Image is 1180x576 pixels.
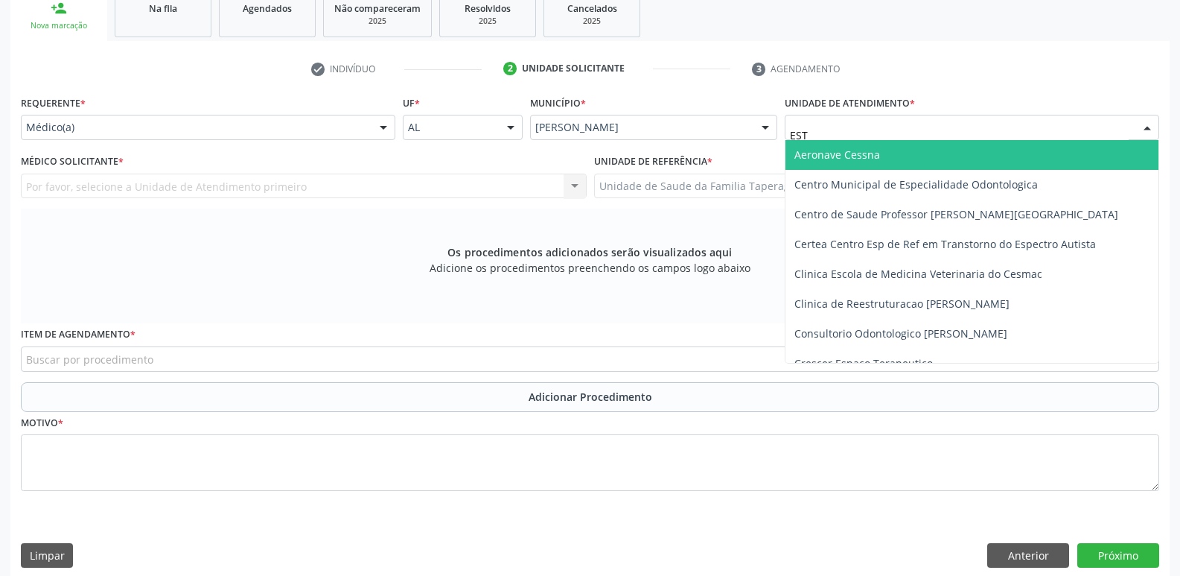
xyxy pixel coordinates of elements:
span: Adicione os procedimentos preenchendo os campos logo abaixo [430,260,750,276]
span: Consultorio Odontologico [PERSON_NAME] [794,326,1007,341]
button: Anterior [987,543,1069,569]
span: AL [408,120,492,135]
label: Item de agendamento [21,323,135,346]
div: 2 [503,62,517,75]
span: Buscar por procedimento [26,352,153,367]
label: Município [530,92,586,115]
label: Requerente [21,92,86,115]
span: [PERSON_NAME] [535,120,747,135]
span: Clinica de Reestruturacao [PERSON_NAME] [794,297,1010,311]
div: 2025 [555,16,629,27]
button: Adicionar Procedimento [21,382,1159,412]
label: UF [403,92,420,115]
label: Unidade de referência [594,151,712,174]
span: Médico(a) [26,120,365,135]
span: Aeronave Cessna [794,148,880,162]
span: Certea Centro Esp de Ref em Transtorno do Espectro Autista [794,237,1096,251]
span: Na fila [149,2,177,15]
span: Crescer Espaco Terapeutico [794,356,933,370]
div: Unidade solicitante [522,62,625,75]
span: Centro de Saude Professor [PERSON_NAME][GEOGRAPHIC_DATA] [794,207,1118,221]
input: Unidade de atendimento [790,120,1129,150]
span: Centro Municipal de Especialidade Odontologica [794,177,1038,192]
div: Nova marcação [21,20,97,31]
span: Clinica Escola de Medicina Veterinaria do Cesmac [794,267,1042,281]
label: Unidade de atendimento [785,92,915,115]
span: Adicionar Procedimento [529,389,652,405]
span: Cancelados [567,2,617,15]
div: 2025 [450,16,525,27]
span: Os procedimentos adicionados serão visualizados aqui [447,244,732,260]
label: Médico Solicitante [21,151,124,174]
span: Agendados [243,2,292,15]
span: Não compareceram [334,2,421,15]
span: Resolvidos [465,2,511,15]
label: Motivo [21,412,63,435]
button: Próximo [1077,543,1159,569]
div: 2025 [334,16,421,27]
